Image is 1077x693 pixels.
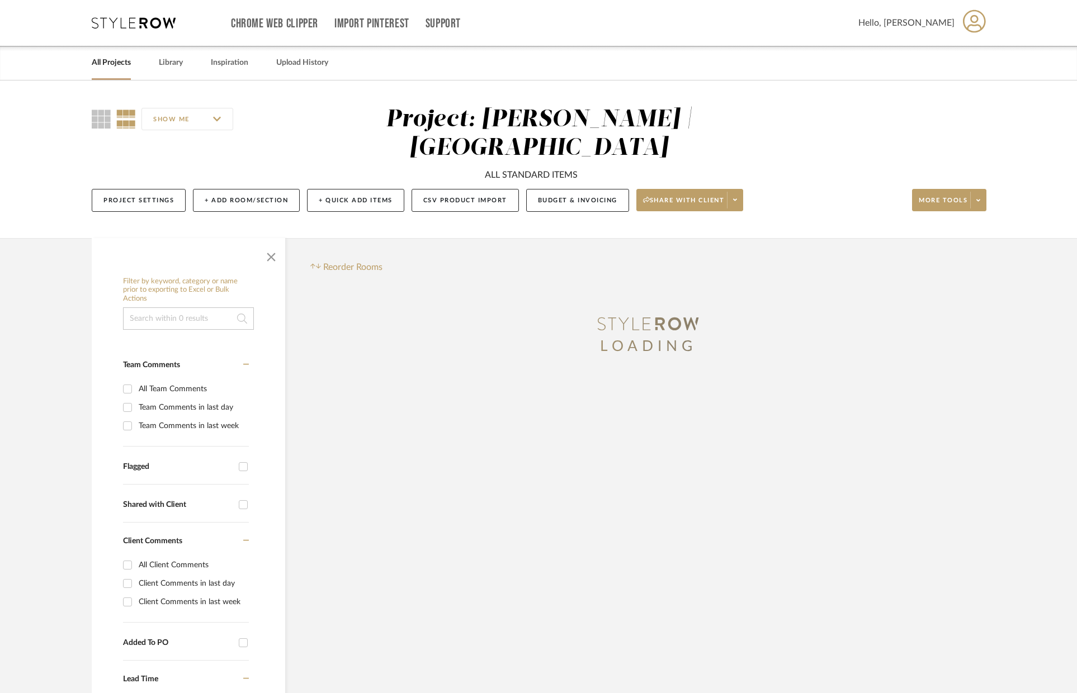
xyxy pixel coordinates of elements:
[123,462,233,472] div: Flagged
[334,19,409,29] a: Import Pinterest
[643,196,725,213] span: Share with client
[92,189,186,212] button: Project Settings
[636,189,744,211] button: Share with client
[526,189,629,212] button: Budget & Invoicing
[426,19,461,29] a: Support
[600,339,696,354] span: LOADING
[307,189,404,212] button: + Quick Add Items
[139,380,246,398] div: All Team Comments
[386,108,693,160] div: Project: [PERSON_NAME] | [GEOGRAPHIC_DATA]
[123,307,254,330] input: Search within 0 results
[139,575,246,592] div: Client Comments in last day
[123,675,158,683] span: Lead Time
[323,260,382,274] span: Reorder Rooms
[912,189,986,211] button: More tools
[485,168,578,182] div: ALL STANDARD ITEMS
[123,500,233,510] div: Shared with Client
[139,398,246,416] div: Team Comments in last day
[139,417,246,435] div: Team Comments in last week
[139,593,246,611] div: Client Comments in last week
[858,16,955,30] span: Hello, [PERSON_NAME]
[211,55,248,70] a: Inspiration
[412,189,519,212] button: CSV Product Import
[123,638,233,648] div: Added To PO
[193,189,300,212] button: + Add Room/Section
[123,277,254,303] h6: Filter by keyword, category or name prior to exporting to Excel or Bulk Actions
[919,196,967,213] span: More tools
[276,55,328,70] a: Upload History
[260,244,282,266] button: Close
[92,55,131,70] a: All Projects
[159,55,183,70] a: Library
[139,556,246,574] div: All Client Comments
[123,361,180,369] span: Team Comments
[231,19,318,29] a: Chrome Web Clipper
[123,537,182,545] span: Client Comments
[310,260,382,274] button: Reorder Rooms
